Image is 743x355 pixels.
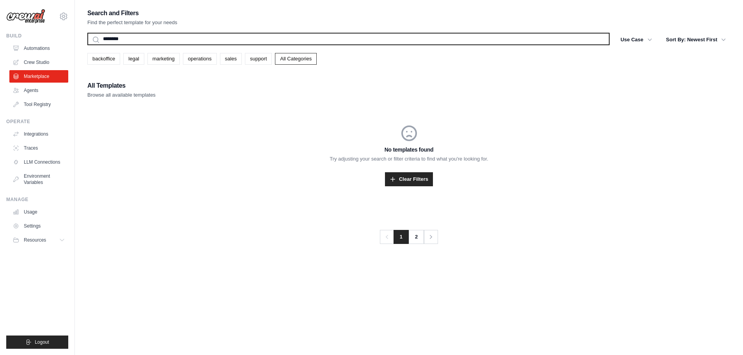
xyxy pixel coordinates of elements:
a: Automations [9,42,68,55]
a: Agents [9,84,68,97]
a: Traces [9,142,68,154]
a: Clear Filters [385,172,433,186]
div: Build [6,33,68,39]
h3: No templates found [87,146,731,154]
p: Browse all available templates [87,91,156,99]
p: Try adjusting your search or filter criteria to find what you're looking for. [87,155,731,163]
a: 2 [408,230,424,244]
button: Sort By: Newest First [661,33,731,47]
a: All Categories [275,53,317,65]
a: legal [123,53,144,65]
span: 1 [394,230,409,244]
button: Resources [9,234,68,246]
div: Operate [6,118,68,125]
p: Find the perfect template for your needs [87,19,177,26]
a: sales [220,53,242,65]
a: Usage [9,206,68,218]
a: Settings [9,220,68,232]
a: backoffice [87,53,120,65]
a: marketing [147,53,180,65]
a: Marketplace [9,70,68,83]
button: Use Case [616,33,657,47]
h2: All Templates [87,80,156,91]
a: Environment Variables [9,170,68,189]
div: Manage [6,196,68,203]
a: LLM Connections [9,156,68,168]
a: Integrations [9,128,68,140]
span: Logout [35,339,49,345]
button: Logout [6,336,68,349]
nav: Pagination [380,230,438,244]
a: Crew Studio [9,56,68,69]
img: Logo [6,9,45,24]
a: operations [183,53,217,65]
a: support [245,53,272,65]
a: Tool Registry [9,98,68,111]
h2: Search and Filters [87,8,177,19]
span: Resources [24,237,46,243]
